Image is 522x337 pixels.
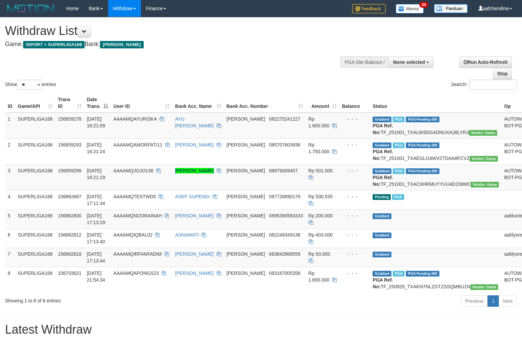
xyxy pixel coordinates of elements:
[173,93,224,113] th: Bank Acc. Name: activate to sort column ascending
[269,251,300,257] span: Copy 083843968559 to clipboard
[342,141,368,148] div: - - -
[175,194,210,199] a: ASEP SUPENDI
[15,209,55,228] td: SUPERLIGA168
[227,116,265,122] span: [PERSON_NAME]
[113,213,162,218] span: AAAAMQNOORAINAH
[87,270,105,283] span: [DATE] 21:54:34
[470,156,498,162] span: Vendor URL: https://trx31.1velocity.biz
[5,323,517,336] h1: Latest Withdraw
[5,228,15,248] td: 6
[269,168,298,173] span: Copy 08979309457 to clipboard
[227,251,265,257] span: [PERSON_NAME]
[306,93,339,113] th: Amount: activate to sort column ascending
[58,194,82,199] span: 156862667
[175,142,214,148] a: [PERSON_NAME]
[58,232,82,238] span: 156862812
[58,251,82,257] span: 156862818
[373,168,391,174] span: Grabbed
[5,164,15,190] td: 3
[87,142,105,154] span: [DATE] 16:21:24
[487,295,499,307] a: 1
[227,194,265,199] span: [PERSON_NAME]
[15,138,55,164] td: SUPERLIGA168
[309,213,333,218] span: Rp 200.000
[113,142,162,148] span: AAAAMQAMORFATI11
[309,116,329,128] span: Rp 1.600.000
[461,295,488,307] a: Previous
[370,113,502,139] td: TF_251001_TXALW3DGADNUXA28LYR3
[469,80,517,90] input: Search:
[434,4,468,13] img: panduan.png
[58,270,82,276] span: 156703621
[15,267,55,293] td: SUPERLIGA168
[58,116,82,122] span: 156859278
[392,194,404,200] span: Marked by aafmaleo
[342,193,368,200] div: - - -
[269,213,303,218] span: Copy 0895390583333 to clipboard
[5,267,15,293] td: 8
[342,251,368,257] div: - - -
[5,80,56,90] label: Show entries
[370,267,502,293] td: TF_250929_TXAKN7NLZGTZSSQMBU1N
[373,252,391,257] span: Grabbed
[87,116,105,128] span: [DATE] 16:21:09
[352,4,386,13] img: Feedback.jpg
[227,270,265,276] span: [PERSON_NAME]
[309,251,330,257] span: Rp 50.000
[342,116,368,122] div: - - -
[227,142,265,148] span: [PERSON_NAME]
[23,41,85,48] span: ISPORT > SUPERLIGA168
[113,251,162,257] span: AAAAMQIRFANFADIM
[224,93,306,113] th: Bank Acc. Number: activate to sort column ascending
[113,194,156,199] span: AAAAMQTESTWD5
[5,3,56,13] img: MOTION_logo.png
[227,213,265,218] span: [PERSON_NAME]
[87,232,105,244] span: [DATE] 17:13:40
[175,270,214,276] a: [PERSON_NAME]
[342,231,368,238] div: - - -
[340,56,389,68] div: PGA Site Balance /
[113,232,153,238] span: AAAAMQIQBAL02
[269,232,300,238] span: Copy 082249349136 to clipboard
[269,194,300,199] span: Copy 087726690176 to clipboard
[87,168,105,180] span: [DATE] 16:21:29
[269,142,300,148] span: Copy 085707603936 to clipboard
[269,270,300,276] span: Copy 083167005358 to clipboard
[269,116,300,122] span: Copy 082275241227 to clipboard
[342,270,368,277] div: - - -
[175,232,199,238] a: ASNAWATI
[309,232,333,238] span: Rp 403.000
[87,194,105,206] span: [DATE] 17:11:34
[15,248,55,267] td: SUPERLIGA168
[370,164,502,190] td: TF_251001_TXAC0HRMUYYUU4D156MC
[58,168,82,173] span: 156859299
[55,93,84,113] th: Trans ID: activate to sort column ascending
[389,56,433,68] button: None selected
[5,138,15,164] td: 2
[17,80,42,90] select: Showentries
[373,117,391,122] span: Grabbed
[227,232,265,238] span: [PERSON_NAME]
[15,190,55,209] td: SUPERLIGA168
[373,149,393,161] b: PGA Ref. No:
[111,93,173,113] th: User ID: activate to sort column ascending
[459,56,512,68] a: Run Auto-Refresh
[471,182,499,187] span: Vendor URL: https://trx31.1velocity.biz
[393,117,405,122] span: Marked by aafheankoy
[373,271,391,277] span: Grabbed
[15,228,55,248] td: SUPERLIGA168
[342,167,368,174] div: - - -
[339,93,370,113] th: Balance
[493,68,512,79] a: Stop
[309,194,333,199] span: Rp 500.555
[406,271,439,277] span: PGA Pending
[58,213,82,218] span: 156862800
[393,271,405,277] span: Marked by aafchhiseyha
[15,113,55,139] td: SUPERLIGA168
[309,168,333,173] span: Rp 501.000
[373,175,393,187] b: PGA Ref. No:
[393,142,405,148] span: Marked by aafheankoy
[370,93,502,113] th: Status
[5,190,15,209] td: 4
[406,168,439,174] span: PGA Pending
